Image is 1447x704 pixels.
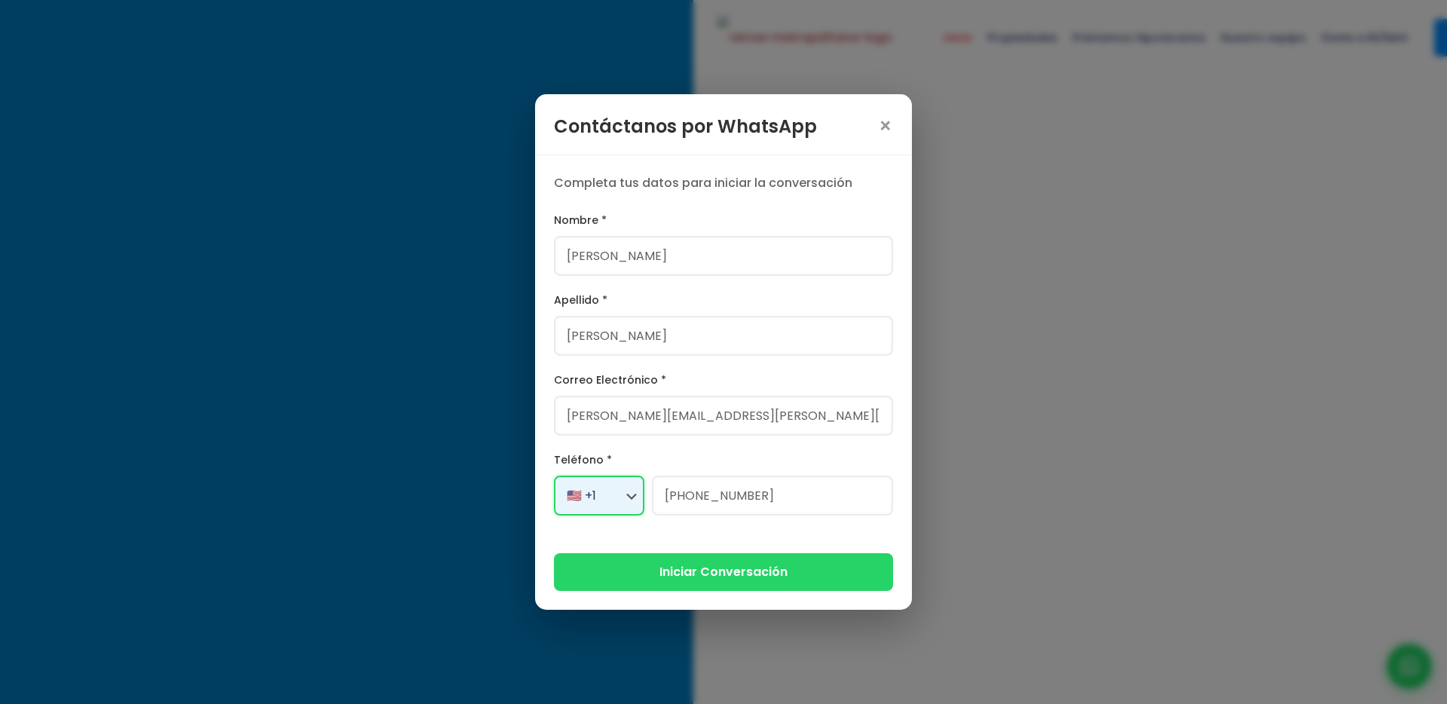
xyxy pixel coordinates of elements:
h3: Contáctanos por WhatsApp [554,113,817,139]
p: Completa tus datos para iniciar la conversación [554,174,893,192]
button: Iniciar Conversación [554,553,893,590]
label: Nombre * [554,211,893,230]
label: Teléfono * [554,451,893,470]
span: × [878,116,893,137]
input: 123-456-7890 [652,476,893,516]
label: Correo Electrónico * [554,371,893,390]
label: Apellido * [554,291,893,310]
